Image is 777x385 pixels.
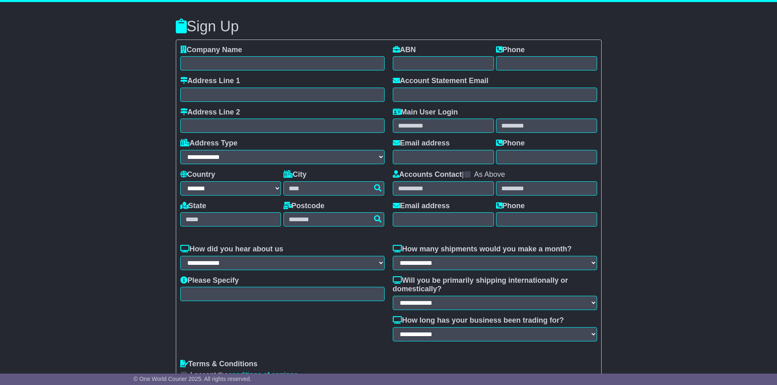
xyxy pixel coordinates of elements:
label: Accounts Contact [393,170,462,179]
label: Company Name [180,46,242,55]
label: Address Line 2 [180,108,240,117]
label: Terms & Conditions [180,360,258,369]
label: Phone [496,202,525,211]
label: Country [180,170,215,179]
label: Account Statement Email [393,77,489,86]
label: Email address [393,202,450,211]
a: conditions of carriage [228,371,298,379]
label: Main User Login [393,108,458,117]
label: Phone [496,46,525,55]
label: State [180,202,206,211]
label: Will you be primarily shipping internationally or domestically? [393,276,597,294]
label: How long has your business been trading for? [393,316,564,325]
label: I accept the [190,371,298,380]
label: As Above [474,170,505,179]
label: Address Line 1 [180,77,240,86]
div: | [393,170,597,181]
label: How many shipments would you make a month? [393,245,572,254]
label: Email address [393,139,450,148]
label: Please Specify [180,276,239,285]
label: Postcode [283,202,325,211]
label: ABN [393,46,416,55]
span: © One World Courier 2025. All rights reserved. [134,376,252,382]
label: City [283,170,307,179]
label: How did you hear about us [180,245,283,254]
label: Phone [496,139,525,148]
h3: Sign Up [176,18,602,35]
label: Address Type [180,139,238,148]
